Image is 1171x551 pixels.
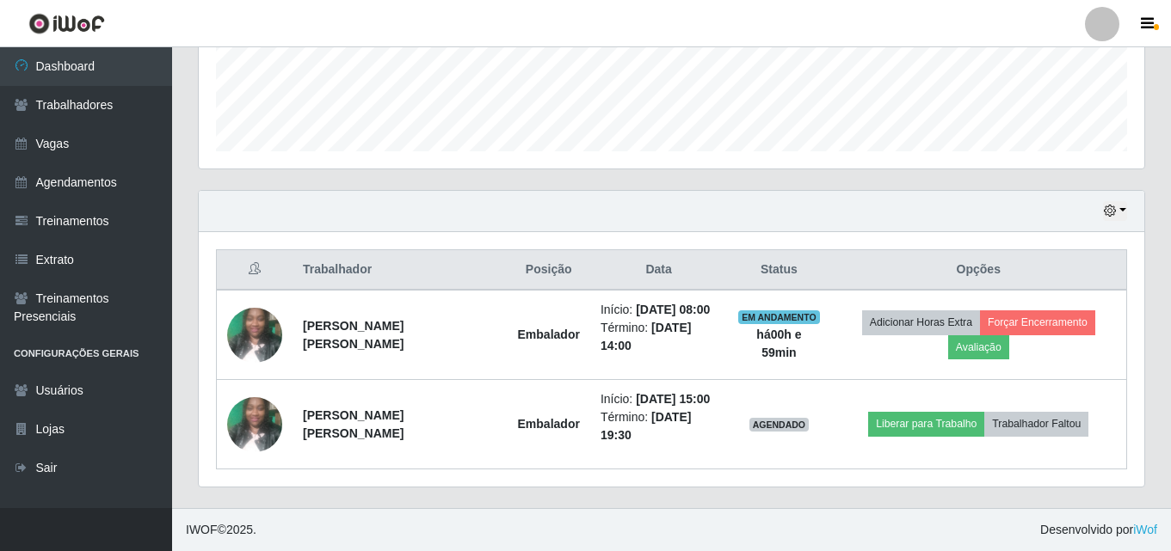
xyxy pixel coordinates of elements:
[601,390,717,408] li: Início:
[186,523,218,536] span: IWOF
[227,298,282,371] img: 1713098995975.jpeg
[984,412,1088,436] button: Trabalhador Faltou
[868,412,984,436] button: Liberar para Trabalho
[636,392,710,406] time: [DATE] 15:00
[601,408,717,444] li: Término:
[601,319,717,355] li: Término:
[1040,521,1157,539] span: Desenvolvido por
[636,303,710,316] time: [DATE] 08:00
[831,250,1127,291] th: Opções
[227,388,282,461] img: 1713098995975.jpeg
[862,310,980,334] button: Adicionar Horas Extra
[948,335,1009,359] button: Avaliação
[738,310,820,324] span: EM ANDAMENTO
[601,301,717,319] li: Início:
[980,310,1095,334] button: Forçar Encerramento
[590,250,727,291] th: Data
[303,319,404,351] strong: [PERSON_NAME] [PERSON_NAME]
[293,250,508,291] th: Trabalhador
[508,250,590,291] th: Posição
[756,328,801,359] strong: há 00 h e 59 min
[186,521,256,539] span: © 2025 .
[28,13,105,34] img: CoreUI Logo
[518,417,580,431] strong: Embalador
[303,408,404,440] strong: [PERSON_NAME] [PERSON_NAME]
[727,250,830,291] th: Status
[749,418,810,432] span: AGENDADO
[518,328,580,341] strong: Embalador
[1133,523,1157,536] a: iWof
